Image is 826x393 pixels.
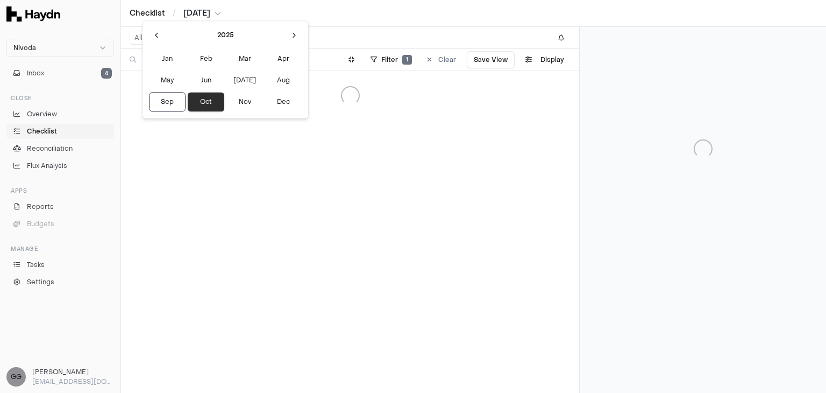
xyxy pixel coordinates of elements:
[226,49,263,68] button: Mar
[188,92,224,111] button: Oct
[226,71,263,90] button: [DATE]
[265,71,302,90] button: Aug
[149,71,186,90] button: May
[226,92,263,111] button: Nov
[265,49,302,68] button: Apr
[265,92,302,111] button: Dec
[188,71,224,90] button: Jun
[149,92,186,111] button: Sep
[188,49,224,68] button: Feb
[217,30,234,40] span: 2025
[149,49,186,68] button: Jan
